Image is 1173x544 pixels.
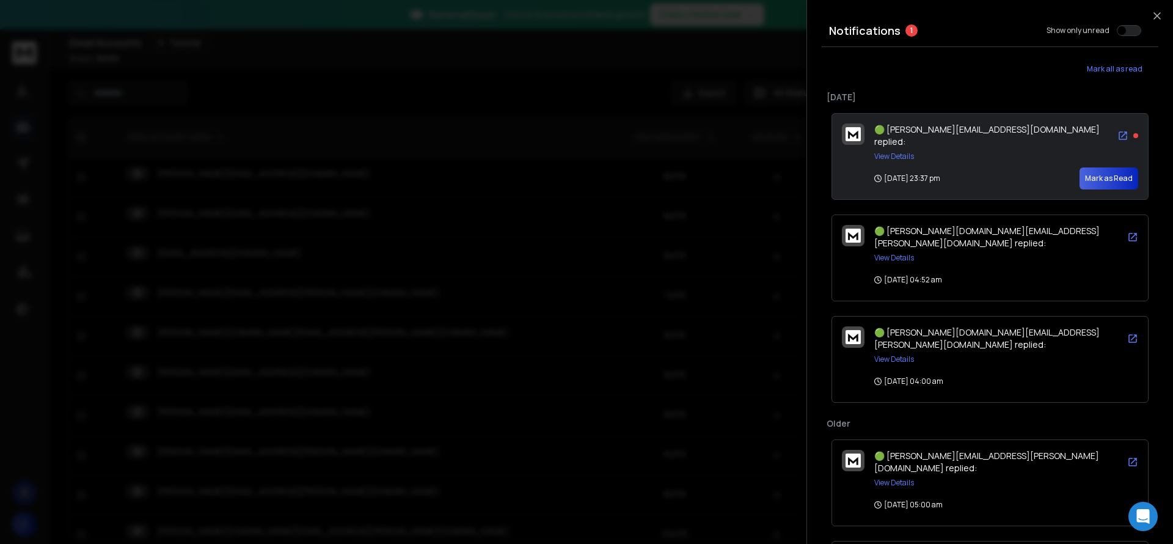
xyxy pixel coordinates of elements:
[874,377,943,386] p: [DATE] 04:00 am
[846,454,861,468] img: logo
[874,478,914,488] button: View Details
[874,253,914,263] button: View Details
[1080,167,1138,189] button: Mark as Read
[874,152,914,161] button: View Details
[846,127,861,141] img: logo
[1070,57,1158,81] button: Mark all as read
[1128,502,1158,531] div: Open Intercom Messenger
[905,24,918,37] span: 1
[827,91,1153,103] p: [DATE]
[874,174,940,183] p: [DATE] 23:37 pm
[874,326,1100,350] span: 🟢 [PERSON_NAME][DOMAIN_NAME][EMAIL_ADDRESS][PERSON_NAME][DOMAIN_NAME] replied:
[1047,26,1109,35] label: Show only unread
[846,229,861,243] img: logo
[874,225,1100,249] span: 🟢 [PERSON_NAME][DOMAIN_NAME][EMAIL_ADDRESS][PERSON_NAME][DOMAIN_NAME] replied:
[874,123,1100,147] span: 🟢 [PERSON_NAME][EMAIL_ADDRESS][DOMAIN_NAME] replied:
[846,330,861,344] img: logo
[829,22,901,39] h3: Notifications
[874,450,1099,474] span: 🟢 [PERSON_NAME][EMAIL_ADDRESS][PERSON_NAME][DOMAIN_NAME] replied:
[874,275,942,285] p: [DATE] 04:52 am
[827,417,1153,430] p: Older
[874,355,914,364] button: View Details
[874,500,943,510] p: [DATE] 05:00 am
[1087,64,1142,74] span: Mark all as read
